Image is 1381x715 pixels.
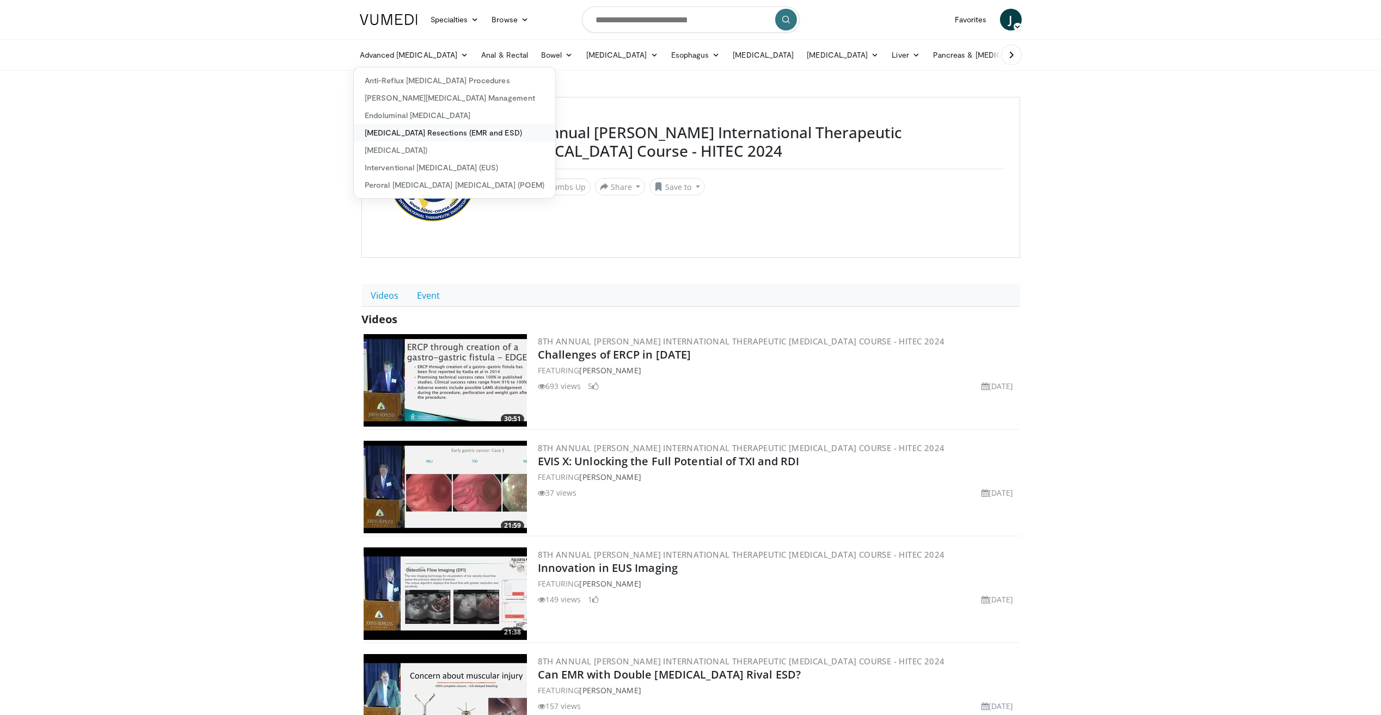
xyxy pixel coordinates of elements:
a: [PERSON_NAME] [579,578,641,589]
div: FEATURING [538,578,1018,589]
li: [DATE] [981,594,1014,605]
li: [DATE] [981,700,1014,712]
li: [DATE] [981,487,1014,498]
a: Interventional [MEDICAL_DATA] (EUS) [354,159,555,176]
a: Bowel [535,44,579,66]
a: 8th Annual [PERSON_NAME] International Therapeutic [MEDICAL_DATA] Course - HITEC 2024 [538,549,945,560]
a: Liver [885,44,926,66]
a: 21:59 [364,441,527,533]
a: [PERSON_NAME] [579,472,641,482]
span: 21:59 [501,521,524,531]
li: 5 [588,380,599,392]
li: 693 views [538,380,581,392]
a: [MEDICAL_DATA]) [354,141,555,159]
button: Save to [649,178,705,195]
img: e57e96ba-7da7-49ff-a65d-96c9db14ce1f.300x170_q85_crop-smart_upscale.jpg [364,547,527,640]
a: Browse [485,9,535,30]
a: EVIS X: Unlocking the Full Potential of TXI and RDI [538,454,800,469]
li: 149 views [538,594,581,605]
a: Can EMR with Double [MEDICAL_DATA] Rival ESD? [538,667,801,682]
a: 30:51 [364,334,527,427]
span: 30:51 [501,414,524,424]
a: [PERSON_NAME][MEDICAL_DATA] Management [354,89,555,107]
a: J [1000,9,1022,30]
a: [MEDICAL_DATA] Resections (EMR and ESD) [354,124,555,141]
a: Advanced [MEDICAL_DATA] [353,44,475,66]
li: [DATE] [981,380,1014,392]
button: Share [595,178,646,195]
a: Peroral [MEDICAL_DATA] [MEDICAL_DATA] (POEM) [354,176,555,194]
a: Specialties [424,9,486,30]
a: Esophagus [665,44,727,66]
a: Favorites [948,9,993,30]
a: 8th Annual [PERSON_NAME] International Therapeutic [MEDICAL_DATA] Course - HITEC 2024 [538,656,945,667]
a: Event [408,284,449,307]
a: 21:38 [364,547,527,640]
a: Videos [361,284,408,307]
div: FEATURING [538,471,1018,483]
a: Pancreas & [MEDICAL_DATA] [926,44,1054,66]
li: 157 views [538,700,581,712]
img: d1b1a251-d710-4ff6-90e2-a47068157874.300x170_q85_crop-smart_upscale.jpg [364,334,527,427]
li: 1 [588,594,599,605]
div: FEATURING [538,365,1018,376]
input: Search topics, interventions [582,7,800,33]
img: VuMedi Logo [360,14,418,25]
a: [MEDICAL_DATA] [726,44,800,66]
div: FEATURING [538,685,1018,696]
a: Anal & Rectal [475,44,535,66]
a: Anti-Reflux [MEDICAL_DATA] Procedures [354,72,555,89]
a: 8th Annual [PERSON_NAME] International Therapeutic [MEDICAL_DATA] Course - HITEC 2024 [538,336,945,347]
a: [MEDICAL_DATA] [580,44,665,66]
a: Innovation in EUS Imaging [538,560,678,575]
li: 37 views [538,487,577,498]
a: [MEDICAL_DATA] [800,44,885,66]
a: [PERSON_NAME] [579,685,641,695]
span: Videos [361,312,397,326]
a: 8th Annual [PERSON_NAME] International Therapeutic [MEDICAL_DATA] Course - HITEC 2024 [538,442,945,453]
span: 21:38 [501,627,524,637]
a: Endoluminal [MEDICAL_DATA] [354,107,555,124]
h3: 8th Annual [PERSON_NAME] International Therapeutic [MEDICAL_DATA] Course - HITEC 2024 [512,124,1004,160]
a: Challenges of ERCP in [DATE] [538,347,691,362]
img: bbac03eb-fb77-4c17-8f42-ba87cc1c327b.300x170_q85_crop-smart_upscale.jpg [364,441,527,533]
a: [PERSON_NAME] [579,365,641,375]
